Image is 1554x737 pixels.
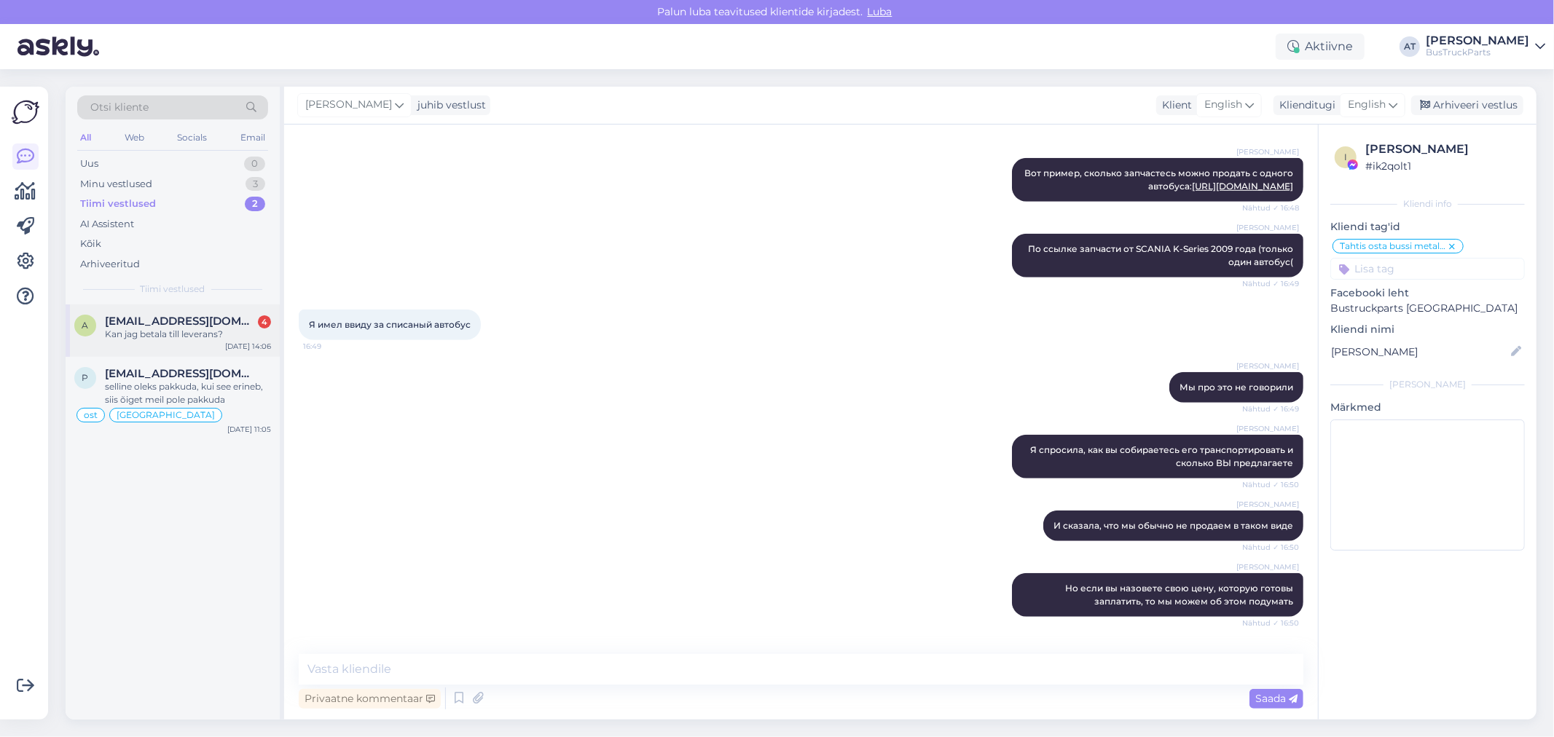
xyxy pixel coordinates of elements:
div: Aktiivne [1276,33,1365,60]
span: [PERSON_NAME] [1236,222,1299,233]
span: [PERSON_NAME] [1236,561,1299,572]
span: ost [84,411,98,419]
span: p [82,372,89,383]
span: По ссылке запчасти от SCANIA K-Series 2009 года (только один автобус( [1028,243,1295,267]
div: Web [122,128,147,147]
a: [PERSON_NAME]BusTruckParts [1426,35,1545,58]
div: AI Assistent [80,217,134,232]
span: Nähtud ✓ 16:50 [1242,542,1299,553]
div: # ik2qolt1 [1365,158,1520,174]
div: selline oleks pakkuda, kui see erineb, siis õiget meil pole pakkuda [105,380,271,406]
div: Email [238,128,268,147]
div: juhib vestlust [412,98,486,113]
div: 0 [244,157,265,171]
span: И сказала, что мы обычно не продаем в таком виде [1053,520,1293,531]
div: Klient [1156,98,1192,113]
span: Nähtud ✓ 16:50 [1242,618,1299,628]
span: 16:49 [303,341,358,352]
span: Tahtis osta bussi metall hinnaga [1340,242,1447,251]
span: Но если вы назовете свою цену, которую готовы заплатить, то мы можем об этом подумать [1065,583,1295,607]
span: [PERSON_NAME] [305,97,392,113]
div: Arhiveeritud [80,257,140,272]
span: Вот пример, сколько запчастесь можно продать с одного автобуса: [1024,167,1295,192]
span: Я спросила, как вы собираетесь его транспортировать и сколько ВЫ предлагаете [1030,444,1295,468]
div: Kõik [80,237,101,251]
div: [PERSON_NAME] [1426,35,1529,47]
span: Nähtud ✓ 16:50 [1242,479,1299,490]
div: Minu vestlused [80,177,152,192]
a: [URL][DOMAIN_NAME] [1192,181,1293,192]
span: English [1348,97,1386,113]
span: ady.iordake@gmail.com [105,315,256,328]
p: Kliendi nimi [1330,322,1525,337]
span: [GEOGRAPHIC_DATA] [117,411,215,419]
p: Facebooki leht [1330,285,1525,301]
div: [DATE] 11:05 [227,424,271,435]
div: All [77,128,94,147]
span: pecas@mssassistencia.pt [105,367,256,380]
span: Я имел ввиду за списаный автобус [309,319,471,330]
div: Kliendi info [1330,197,1525,210]
div: Klienditugi [1274,98,1335,113]
div: Privaatne kommentaar [299,689,441,709]
div: BusTruckParts [1426,47,1529,58]
span: Nähtud ✓ 16:49 [1242,403,1299,414]
div: [PERSON_NAME] [1365,141,1520,158]
p: Kliendi tag'id [1330,219,1525,234]
span: Luba [863,5,897,18]
span: English [1204,97,1242,113]
p: Märkmed [1330,400,1525,415]
span: Otsi kliente [90,100,149,115]
div: Arhiveeri vestlus [1411,95,1523,115]
div: Kan jag betala till leverans? [105,328,271,341]
span: Nähtud ✓ 16:48 [1242,202,1299,213]
span: [PERSON_NAME] [1236,360,1299,371]
div: 4 [258,315,271,328]
div: 2 [245,197,265,211]
input: Lisa nimi [1331,344,1508,360]
div: [PERSON_NAME] [1330,378,1525,391]
div: Uus [80,157,98,171]
span: [PERSON_NAME] [1236,499,1299,510]
span: [PERSON_NAME] [1236,146,1299,157]
div: [DATE] 14:06 [225,341,271,352]
input: Lisa tag [1330,258,1525,280]
span: [PERSON_NAME] [1236,423,1299,434]
span: Nähtud ✓ 16:49 [1242,278,1299,289]
span: i [1344,151,1347,162]
div: AT [1400,36,1420,57]
p: Bustruckparts [GEOGRAPHIC_DATA] [1330,301,1525,316]
span: Tiimi vestlused [141,283,205,296]
span: a [82,320,89,331]
span: Мы про это не говорили [1180,382,1293,393]
img: Askly Logo [12,98,39,126]
div: Socials [174,128,210,147]
div: Tiimi vestlused [80,197,156,211]
div: 3 [246,177,265,192]
span: Saada [1255,692,1298,705]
